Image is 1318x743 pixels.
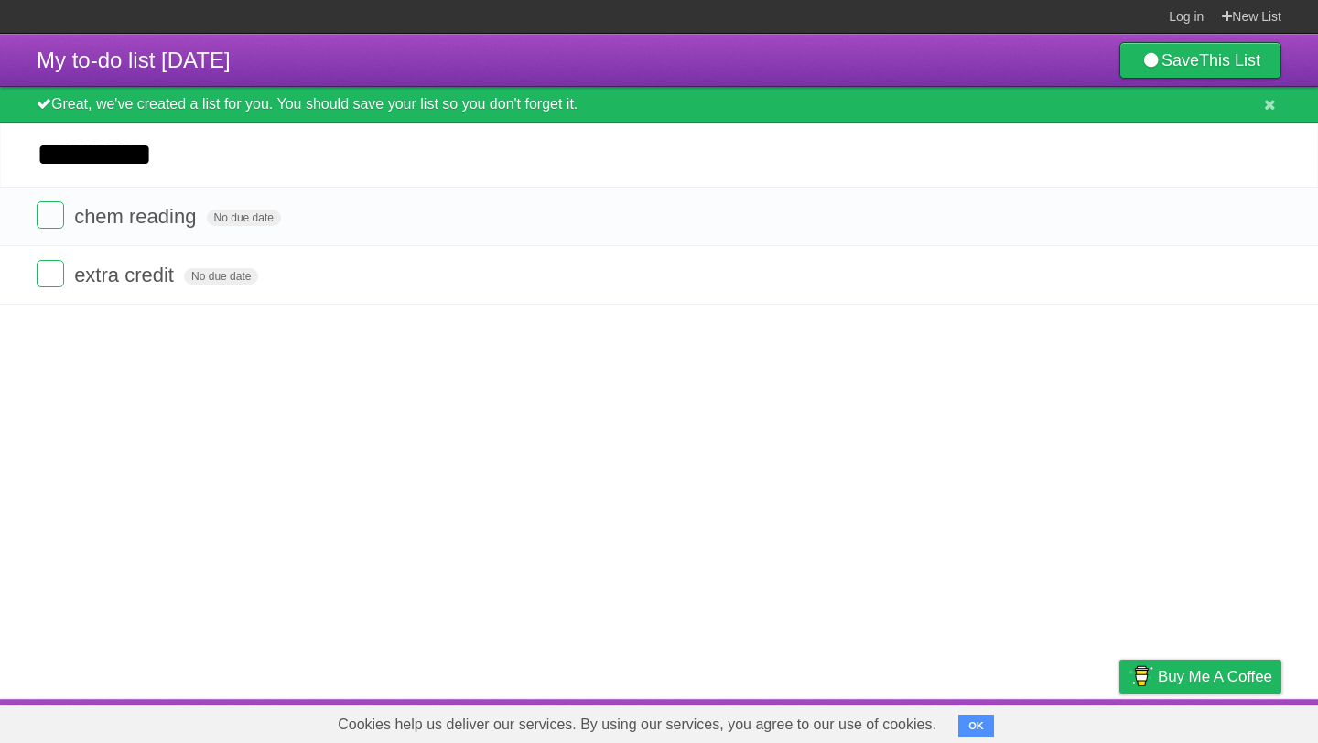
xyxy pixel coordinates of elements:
span: No due date [184,268,258,285]
a: Suggest a feature [1166,704,1281,738]
span: No due date [207,210,281,226]
span: Buy me a coffee [1158,661,1272,693]
a: Developers [936,704,1010,738]
a: About [876,704,914,738]
span: My to-do list [DATE] [37,48,231,72]
label: Done [37,260,64,287]
a: Privacy [1096,704,1143,738]
img: Buy me a coffee [1129,661,1153,692]
button: OK [958,715,994,737]
a: Terms [1033,704,1074,738]
label: Done [37,201,64,229]
a: SaveThis List [1119,42,1281,79]
a: Buy me a coffee [1119,660,1281,694]
span: chem reading [74,205,200,228]
b: This List [1199,51,1260,70]
span: Cookies help us deliver our services. By using our services, you agree to our use of cookies. [319,706,955,743]
span: extra credit [74,264,178,286]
